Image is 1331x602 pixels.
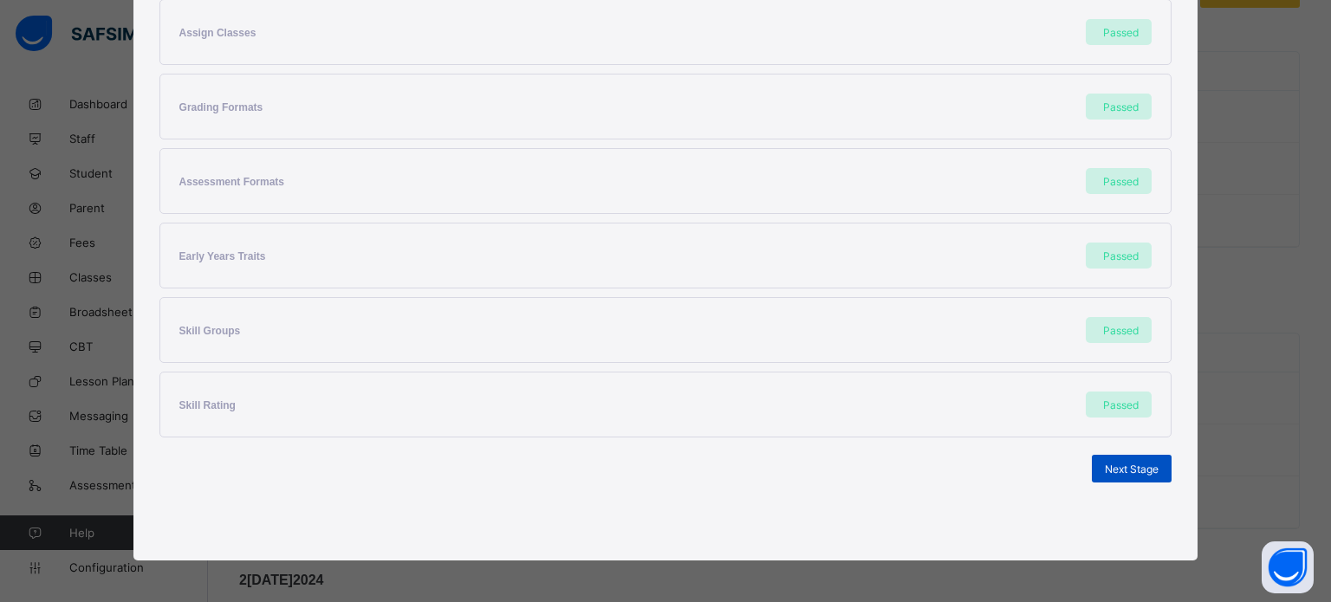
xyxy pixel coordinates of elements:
[1103,26,1139,39] span: Passed
[179,325,241,337] span: Skill Groups
[1103,324,1139,337] span: Passed
[179,399,236,411] span: Skill Rating
[1103,398,1139,411] span: Passed
[1103,249,1139,262] span: Passed
[179,176,284,188] span: Assessment Formats
[1103,175,1139,188] span: Passed
[179,101,263,113] span: Grading Formats
[1103,100,1139,113] span: Passed
[1105,463,1159,476] span: Next Stage
[179,250,266,262] span: Early Years Traits
[1262,541,1314,593] button: Open asap
[179,27,256,39] span: Assign Classes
